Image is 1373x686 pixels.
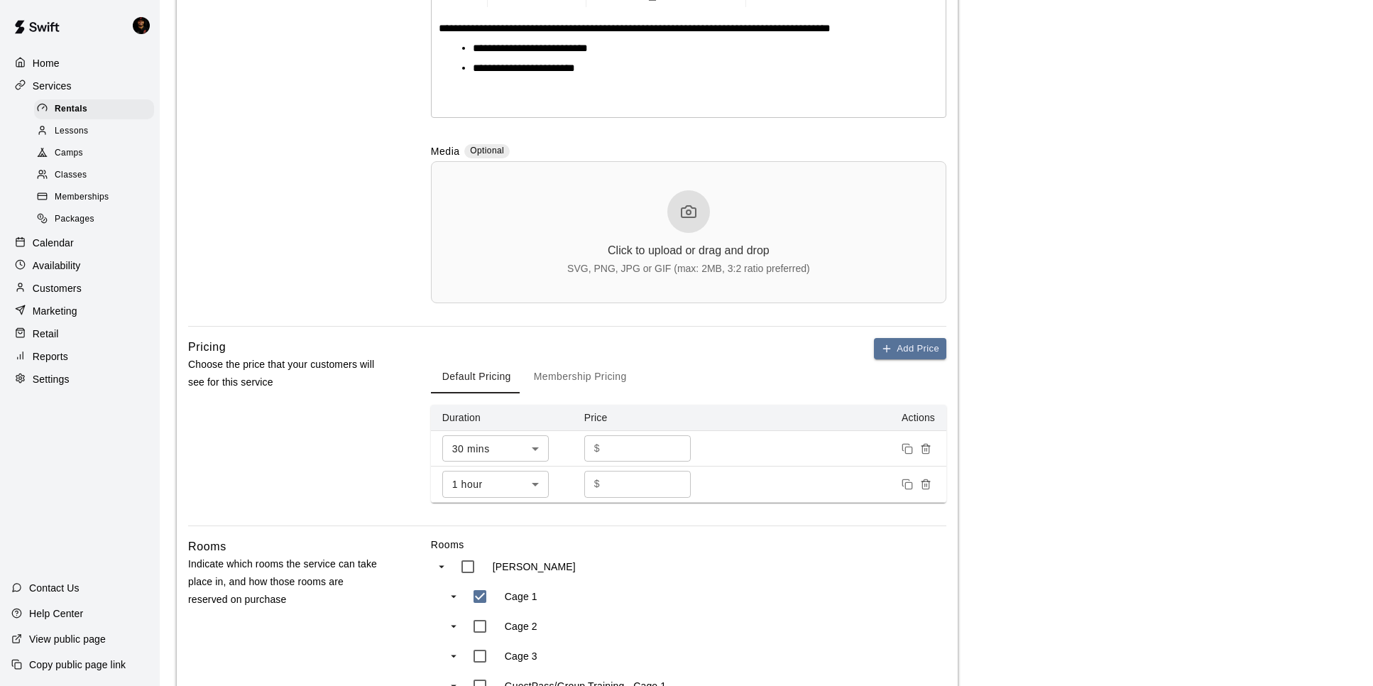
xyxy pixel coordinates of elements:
div: SVG, PNG, JPG or GIF (max: 2MB, 3:2 ratio preferred) [567,263,810,274]
a: Settings [11,369,148,390]
span: Lessons [55,124,89,138]
div: Classes [34,165,154,185]
div: 1 hour [442,471,549,497]
p: Availability [33,258,81,273]
button: Duplicate price [898,475,917,494]
a: Retail [11,323,148,344]
a: Customers [11,278,148,299]
a: Services [11,75,148,97]
a: Rentals [34,98,160,120]
button: Membership Pricing [523,359,638,393]
a: Camps [34,143,160,165]
label: Rooms [431,538,946,552]
th: Actions [715,405,946,431]
a: Availability [11,255,148,276]
button: Remove price [917,475,935,494]
img: Chris McFarland [133,17,150,34]
span: Optional [470,146,504,156]
div: Packages [34,209,154,229]
span: Packages [55,212,94,227]
p: Cage 2 [505,619,537,633]
div: Chris McFarland [130,11,160,40]
div: Camps [34,143,154,163]
p: Retail [33,327,59,341]
p: [PERSON_NAME] [493,560,576,574]
span: Rentals [55,102,87,116]
p: Calendar [33,236,74,250]
p: $ [594,477,600,491]
h6: Rooms [188,538,226,556]
p: Services [33,79,72,93]
span: Classes [55,168,87,183]
button: Duplicate price [898,440,917,458]
button: Add Price [874,338,946,360]
p: Reports [33,349,68,364]
p: Choose the price that your customers will see for this service [188,356,385,391]
div: Click to upload or drag and drop [608,244,770,257]
div: Memberships [34,187,154,207]
a: Packages [34,209,160,231]
div: 30 mins [442,435,549,462]
a: Home [11,53,148,74]
a: Reports [11,346,148,367]
th: Duration [431,405,573,431]
a: Memberships [34,187,160,209]
a: Lessons [34,120,160,142]
span: Memberships [55,190,109,205]
a: Marketing [11,300,148,322]
label: Media [431,144,460,160]
p: Customers [33,281,82,295]
button: Default Pricing [431,359,523,393]
p: $ [594,441,600,456]
p: Settings [33,372,70,386]
p: Marketing [33,304,77,318]
p: View public page [29,632,106,646]
div: Rentals [34,99,154,119]
p: Indicate which rooms the service can take place in, and how those rooms are reserved on purchase [188,555,385,609]
p: Cage 3 [505,649,537,663]
p: Contact Us [29,581,80,595]
p: Home [33,56,60,70]
button: Remove price [917,440,935,458]
h6: Pricing [188,338,226,356]
p: Help Center [29,606,83,621]
a: Classes [34,165,160,187]
p: Copy public page link [29,658,126,672]
a: Calendar [11,232,148,254]
th: Price [573,405,715,431]
span: Camps [55,146,83,160]
p: Cage 1 [505,589,537,604]
div: Lessons [34,121,154,141]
